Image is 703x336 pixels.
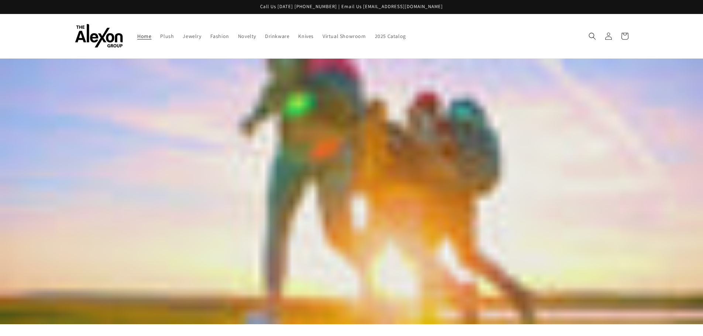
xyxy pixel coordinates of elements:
a: 2025 Catalog [371,28,410,44]
span: Jewelry [183,33,201,39]
summary: Search [584,28,600,44]
a: Novelty [234,28,261,44]
img: The Alexon Group [75,24,123,48]
span: Fashion [210,33,229,39]
a: Plush [156,28,178,44]
a: Jewelry [178,28,206,44]
a: Drinkware [261,28,294,44]
a: Home [133,28,156,44]
span: Novelty [238,33,256,39]
span: 2025 Catalog [375,33,406,39]
span: Drinkware [265,33,289,39]
span: Plush [160,33,174,39]
span: Virtual Showroom [323,33,366,39]
span: Home [137,33,151,39]
a: Knives [294,28,318,44]
span: Knives [298,33,314,39]
a: Virtual Showroom [318,28,371,44]
a: Fashion [206,28,234,44]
